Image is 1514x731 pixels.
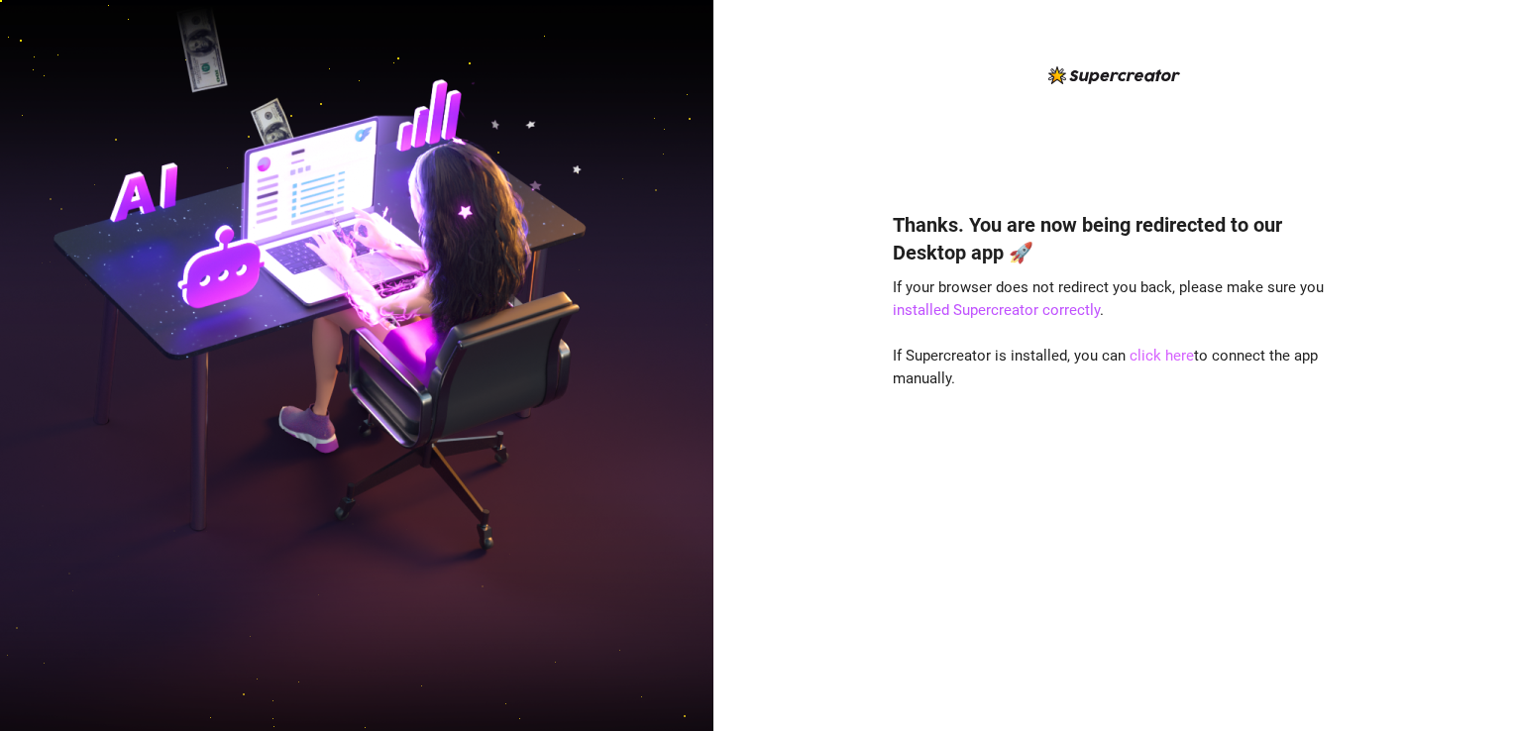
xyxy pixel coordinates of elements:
[893,211,1335,266] h4: Thanks. You are now being redirected to our Desktop app 🚀
[1130,347,1194,365] a: click here
[893,301,1100,319] a: installed Supercreator correctly
[893,347,1318,388] span: If Supercreator is installed, you can to connect the app manually.
[893,278,1324,320] span: If your browser does not redirect you back, please make sure you .
[1048,66,1180,84] img: logo-BBDzfeDw.svg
